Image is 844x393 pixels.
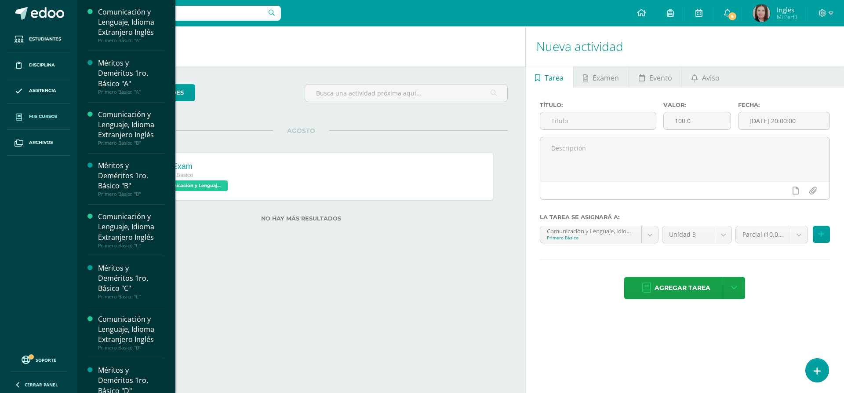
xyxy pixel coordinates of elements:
span: AGOSTO [273,127,329,135]
a: Parcial (10.0%) [736,226,808,243]
a: Tarea [526,66,573,88]
span: Soporte [36,357,56,363]
span: Parcial (10.0%) [742,226,784,243]
a: Méritos y Deméritos 1ro. Básico "B"Primero Básico "B" [98,161,165,197]
div: Primero Básico "B" [98,140,165,146]
span: Cerrar panel [25,382,58,388]
span: Tarea [545,67,564,88]
a: Asistencia [7,78,70,104]
img: e03ec1ec303510e8e6f60bf4728ca3bf.png [753,4,770,22]
a: Evento [629,66,681,88]
h1: Nueva actividad [536,26,833,66]
div: Méritos y Deméritos 1ro. Básico "B" [98,161,165,191]
a: Aviso [682,66,729,88]
a: Méritos y Deméritos 1ro. Básico "C"Primero Básico "C" [98,263,165,300]
a: Comunicación y Lenguaje, Idioma Extranjero InglésPrimero Básico "C" [98,212,165,248]
div: Primero Básico "A" [98,89,165,95]
div: Comunicación y Lenguaje, Idioma Extranjero Inglés [98,7,165,37]
a: Méritos y Deméritos 1ro. Básico "A"Primero Básico "A" [98,58,165,95]
span: Examen [593,67,619,88]
input: Busca un usuario... [83,6,281,21]
span: Evento [649,67,672,88]
a: Examen [574,66,629,88]
a: Mis cursos [7,104,70,130]
span: Mis cursos [29,113,57,120]
label: Fecha: [738,102,830,108]
a: Comunicación y Lenguaje, Idioma Extranjero InglésPrimero Básico "B" [98,110,165,146]
span: Comunicación y Lenguaje, Idioma Extranjero Inglés 'A' [153,180,228,191]
a: Disciplina [7,52,70,78]
a: Archivos [7,130,70,156]
div: Comunicación y Lenguaje, Idioma Extranjero Inglés [98,110,165,140]
span: 5 [728,11,737,21]
div: Primero Básico "D" [98,345,165,351]
div: Primero Básico [547,235,635,241]
span: Mi Perfil [777,13,797,21]
span: Aviso [702,67,720,88]
label: No hay más resultados [95,215,508,222]
input: Busca una actividad próxima aquí... [305,84,507,102]
span: Inglés [777,5,797,14]
a: Unidad 3 [662,226,731,243]
a: Estudiantes [7,26,70,52]
span: Agregar tarea [655,277,710,299]
label: Valor: [663,102,731,108]
div: Méritos y Deméritos 1ro. Básico "A" [98,58,165,88]
span: Disciplina [29,62,55,69]
input: Título [540,112,656,129]
input: Fecha de entrega [738,112,829,129]
div: Comunicación y Lenguaje, Idioma Extranjero Inglés 'A' [547,226,635,235]
a: Comunicación y Lenguaje, Idioma Extranjero InglésPrimero Básico "D" [98,314,165,351]
label: La tarea se asignará a: [540,214,830,220]
input: Puntos máximos [664,112,730,129]
span: Unidad 3 [669,226,708,243]
span: Estudiantes [29,36,61,43]
div: Méritos y Deméritos 1ro. Básico "C" [98,263,165,294]
label: Título: [540,102,657,108]
span: Asistencia [29,87,56,94]
div: Primero Básico "B" [98,191,165,197]
div: Primero Básico "A" [98,37,165,44]
span: Archivos [29,139,53,146]
a: Comunicación y Lenguaje, Idioma Extranjero Inglés 'A'Primero Básico [540,226,658,243]
div: Primero Básico "C" [98,242,165,249]
div: Comunicación y Lenguaje, Idioma Extranjero Inglés [98,212,165,242]
div: Primero Básico "C" [98,294,165,300]
h1: Actividades [88,26,515,66]
a: Comunicación y Lenguaje, Idioma Extranjero InglésPrimero Básico "A" [98,7,165,44]
div: Comunicación y Lenguaje, Idioma Extranjero Inglés [98,314,165,345]
div: Final Exam [153,162,230,171]
a: Soporte [11,353,67,365]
